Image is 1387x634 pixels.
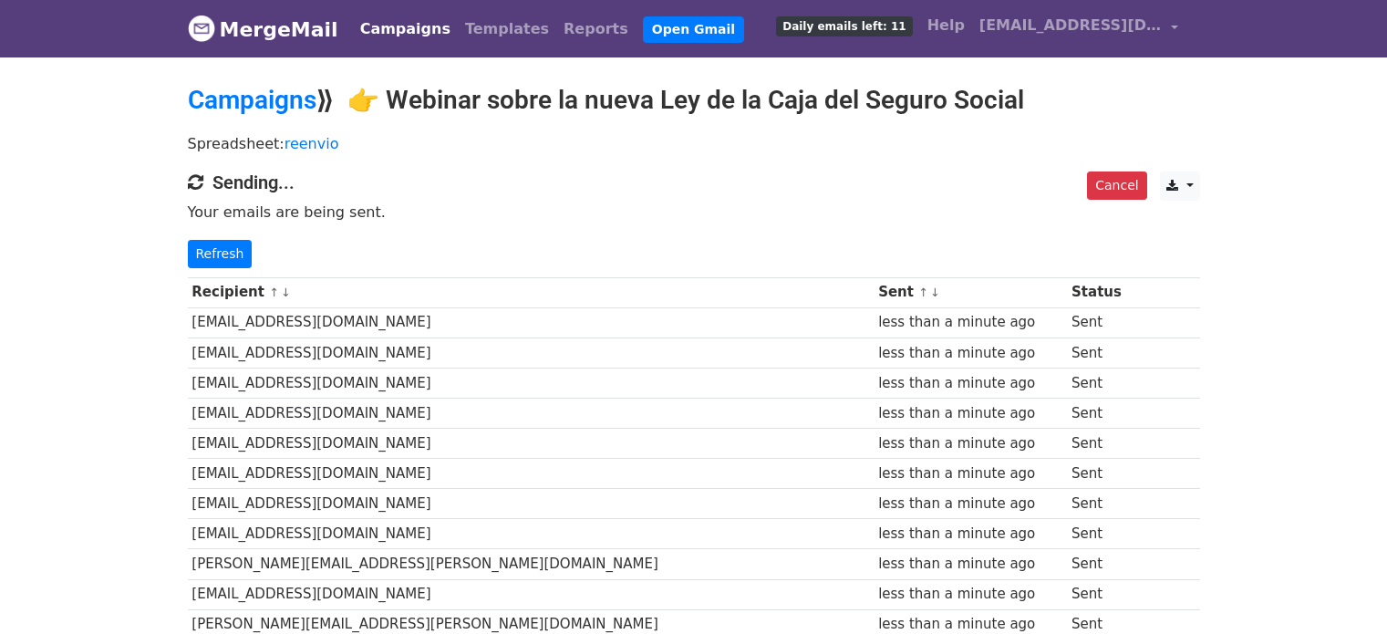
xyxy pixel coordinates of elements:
div: less than a minute ago [878,584,1062,605]
span: Daily emails left: 11 [776,16,912,36]
div: less than a minute ago [878,343,1062,364]
div: less than a minute ago [878,524,1062,545]
a: ↑ [269,286,279,299]
a: Refresh [188,240,253,268]
a: Reports [556,11,636,47]
td: Sent [1067,429,1135,459]
th: Recipient [188,277,875,307]
td: [EMAIL_ADDRESS][DOMAIN_NAME] [188,459,875,489]
div: less than a minute ago [878,373,1062,394]
div: less than a minute ago [878,312,1062,333]
td: Sent [1067,338,1135,368]
div: less than a minute ago [878,433,1062,454]
a: Help [920,7,972,44]
div: less than a minute ago [878,494,1062,514]
td: [EMAIL_ADDRESS][DOMAIN_NAME] [188,368,875,398]
a: reenvio [285,135,339,152]
td: [EMAIL_ADDRESS][DOMAIN_NAME] [188,489,875,519]
td: [EMAIL_ADDRESS][DOMAIN_NAME] [188,579,875,609]
a: Templates [458,11,556,47]
a: Open Gmail [643,16,744,43]
th: Status [1067,277,1135,307]
td: [EMAIL_ADDRESS][DOMAIN_NAME] [188,307,875,338]
img: MergeMail logo [188,15,215,42]
td: Sent [1067,398,1135,428]
td: [PERSON_NAME][EMAIL_ADDRESS][PERSON_NAME][DOMAIN_NAME] [188,549,875,579]
a: [EMAIL_ADDRESS][DOMAIN_NAME] [972,7,1185,50]
span: [EMAIL_ADDRESS][DOMAIN_NAME] [979,15,1162,36]
td: Sent [1067,579,1135,609]
a: Campaigns [353,11,458,47]
td: [EMAIL_ADDRESS][DOMAIN_NAME] [188,429,875,459]
a: ↓ [281,286,291,299]
h2: ⟫ 👉 Webinar sobre la nueva Ley de la Caja del Seguro Social [188,85,1200,116]
div: less than a minute ago [878,554,1062,575]
a: Daily emails left: 11 [769,7,919,44]
a: ↓ [930,286,940,299]
td: Sent [1067,489,1135,519]
p: Spreadsheet: [188,134,1200,153]
td: [EMAIL_ADDRESS][DOMAIN_NAME] [188,398,875,428]
td: Sent [1067,307,1135,338]
h4: Sending... [188,171,1200,193]
a: MergeMail [188,10,338,48]
td: Sent [1067,459,1135,489]
div: less than a minute ago [878,463,1062,484]
td: Sent [1067,549,1135,579]
a: ↑ [918,286,928,299]
a: Campaigns [188,85,316,115]
td: [EMAIL_ADDRESS][DOMAIN_NAME] [188,338,875,368]
th: Sent [874,277,1067,307]
a: Cancel [1087,171,1146,200]
div: less than a minute ago [878,403,1062,424]
td: Sent [1067,519,1135,549]
p: Your emails are being sent. [188,203,1200,222]
td: [EMAIL_ADDRESS][DOMAIN_NAME] [188,519,875,549]
td: Sent [1067,368,1135,398]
